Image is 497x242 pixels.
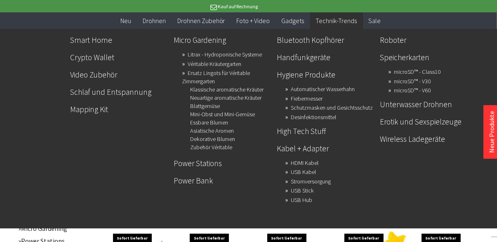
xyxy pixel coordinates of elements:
[190,92,261,103] a: Neuartige aromatische Kräuter
[291,185,314,196] a: USB Stick
[190,141,232,153] a: Zubehör Véritable
[71,68,167,82] a: Video Zubehör
[291,93,323,104] a: Fiebermesser
[380,33,476,47] a: Roboter
[291,194,312,206] a: USB Hub
[369,16,381,25] span: Sale
[291,102,373,113] a: Schutzmasken und Gesichtsschutz
[394,85,431,96] a: microSD™ - V60
[71,50,167,64] a: Crypto Wallet
[188,58,241,70] a: Véritable Kräutergarten
[277,33,373,47] a: Bluetooth Kopfhörer
[291,157,318,169] a: HDMI Kabel
[188,49,262,60] a: Litrax - Hydroponische Systeme
[277,141,373,155] a: Kabel + Adapter
[174,33,270,47] a: Micro Gardening
[316,16,357,25] span: Technik-Trends
[380,97,476,111] a: Unterwasser Drohnen
[291,176,331,187] a: Stromversorgung
[182,67,250,87] a: Ersatz Lingots für Véritable Zimmergarten
[291,83,355,95] a: Automatischer Wasserhahn
[137,12,172,29] a: Drohnen
[115,12,137,29] a: Neu
[380,132,476,146] a: Wireless Ladegeräte
[291,166,316,178] a: USB Kabel
[394,75,431,87] a: microSD™ - V30
[277,68,373,82] a: Hygiene Produkte
[282,16,304,25] span: Gadgets
[174,156,270,170] a: Power Stations
[190,108,255,120] a: Mini-Obst und Mini-Gemüse
[71,102,167,116] a: Mapping Kit
[363,12,387,29] a: Sale
[143,16,166,25] span: Drohnen
[310,12,363,29] a: Technik-Trends
[277,50,373,64] a: Handfunkgeräte
[488,111,496,153] a: Neue Produkte
[177,16,225,25] span: Drohnen Zubehör
[394,66,440,78] a: microSD™ - Class10
[14,222,97,235] a: Micro Gardening
[231,12,276,29] a: Foto + Video
[237,16,270,25] span: Foto + Video
[380,50,476,64] a: Speicherkarten
[71,85,167,99] a: Schlaf und Entspannung
[190,133,235,145] a: Dekorative Blumen
[190,84,264,95] a: Klassische aromatische Kräuter
[380,115,476,129] a: Erotik und Sexspielzeuge
[291,111,336,123] a: Desinfektionsmittel
[277,124,373,138] a: High Tech Stuff
[276,12,310,29] a: Gadgets
[120,16,131,25] span: Neu
[190,125,234,136] a: Asiatische Aromen
[190,117,228,128] a: Essbare Blumen
[190,100,220,112] a: Blattgemüse
[174,174,270,188] a: Power Bank
[172,12,231,29] a: Drohnen Zubehör
[71,33,167,47] a: Smart Home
